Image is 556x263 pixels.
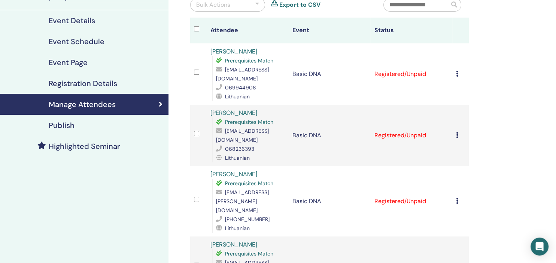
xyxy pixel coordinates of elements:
span: Lithuanian [225,225,250,232]
h4: Event Details [49,16,95,25]
h4: Registration Details [49,79,117,88]
th: Status [370,18,452,43]
th: Event [289,18,371,43]
span: [EMAIL_ADDRESS][DOMAIN_NAME] [216,128,269,143]
h4: Manage Attendees [49,100,116,109]
span: [EMAIL_ADDRESS][PERSON_NAME][DOMAIN_NAME] [216,189,269,214]
a: [PERSON_NAME] [210,170,257,178]
td: Basic DNA [289,43,371,105]
span: [EMAIL_ADDRESS][DOMAIN_NAME] [216,66,269,82]
h4: Event Page [49,58,88,67]
span: 069944908 [225,84,256,91]
h4: Event Schedule [49,37,104,46]
span: Lithuanian [225,93,250,100]
span: Prerequisites Match [225,180,273,187]
span: Prerequisites Match [225,250,273,257]
span: Prerequisites Match [225,119,273,125]
a: Export to CSV [279,0,320,9]
div: Open Intercom Messenger [531,238,549,256]
span: Lithuanian [225,155,250,161]
div: Bulk Actions [196,0,230,9]
a: [PERSON_NAME] [210,109,257,117]
span: Prerequisites Match [225,57,273,64]
td: Basic DNA [289,105,371,166]
span: 068236393 [225,146,254,152]
span: [PHONE_NUMBER] [225,216,270,223]
h4: Publish [49,121,75,130]
a: [PERSON_NAME] [210,241,257,248]
h4: Highlighted Seminar [49,142,120,151]
td: Basic DNA [289,166,371,236]
a: [PERSON_NAME] [210,48,257,55]
th: Attendee [207,18,289,43]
